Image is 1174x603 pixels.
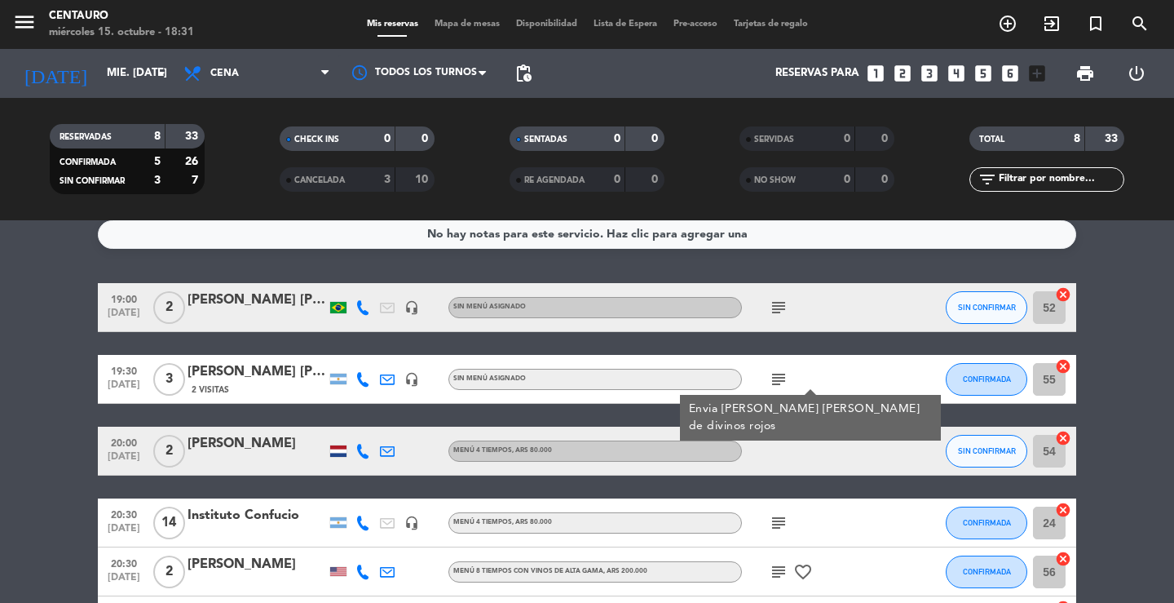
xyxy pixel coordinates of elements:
[60,133,112,141] span: RESERVADAS
[963,567,1011,576] span: CONFIRMADA
[60,158,116,166] span: CONFIRMADA
[665,20,726,29] span: Pre-acceso
[188,290,326,311] div: [PERSON_NAME] [PERSON_NAME]
[892,63,913,84] i: looks_two
[153,363,185,396] span: 3
[12,55,99,91] i: [DATE]
[1127,64,1146,83] i: power_settings_new
[188,554,326,575] div: [PERSON_NAME]
[453,375,526,382] span: Sin menú asignado
[946,507,1027,539] button: CONFIRMADA
[12,10,37,40] button: menu
[415,174,431,185] strong: 10
[963,518,1011,527] span: CONFIRMADA
[154,131,161,142] strong: 8
[1055,551,1071,567] i: cancel
[153,291,185,324] span: 2
[881,133,891,144] strong: 0
[958,303,1016,312] span: SIN CONFIRMAR
[384,174,391,185] strong: 3
[188,433,326,454] div: [PERSON_NAME]
[104,504,144,523] span: 20:30
[152,64,171,83] i: arrow_drop_down
[946,363,1027,396] button: CONFIRMADA
[512,447,552,454] span: , ARS 80.000
[793,562,813,582] i: favorite_border
[775,67,859,80] span: Reservas para
[769,370,788,389] i: subject
[104,451,144,470] span: [DATE]
[153,435,185,468] span: 2
[769,513,788,533] i: subject
[844,174,850,185] strong: 0
[154,156,161,167] strong: 5
[512,519,552,525] span: , ARS 80.000
[453,304,526,310] span: Sin menú asignado
[1074,133,1080,144] strong: 8
[192,175,201,186] strong: 7
[104,553,144,572] span: 20:30
[844,133,850,144] strong: 0
[1055,286,1071,303] i: cancel
[919,63,940,84] i: looks_3
[384,133,391,144] strong: 0
[585,20,665,29] span: Lista de Espera
[210,68,239,79] span: Cena
[192,384,229,397] span: 2 Visitas
[104,432,144,451] span: 20:00
[946,291,1027,324] button: SIN CONFIRMAR
[689,401,933,435] div: Envia [PERSON_NAME] [PERSON_NAME] de divinos rojos
[614,174,620,185] strong: 0
[946,556,1027,588] button: CONFIRMADA
[651,133,661,144] strong: 0
[154,175,161,186] strong: 3
[1130,14,1150,33] i: search
[865,63,886,84] i: looks_one
[453,568,647,574] span: MENÚ 8 TIEMPOS CON VINOS DE ALTA GAMA
[958,446,1016,455] span: SIN CONFIRMAR
[754,176,796,184] span: NO SHOW
[1042,14,1061,33] i: exit_to_app
[973,63,994,84] i: looks_5
[426,20,508,29] span: Mapa de mesas
[514,64,533,83] span: pending_actions
[104,379,144,398] span: [DATE]
[188,505,326,526] div: Instituto Confucio
[404,516,419,530] i: headset_mic
[294,176,345,184] span: CANCELADA
[1055,430,1071,446] i: cancel
[104,289,144,308] span: 19:00
[404,372,419,387] i: headset_mic
[427,225,748,244] div: No hay notas para este servicio. Haz clic para agregar una
[978,170,997,189] i: filter_list
[421,133,431,144] strong: 0
[754,135,794,144] span: SERVIDAS
[49,8,194,24] div: Centauro
[49,24,194,41] div: miércoles 15. octubre - 18:31
[998,14,1017,33] i: add_circle_outline
[979,135,1004,144] span: TOTAL
[881,174,891,185] strong: 0
[104,308,144,326] span: [DATE]
[60,177,125,185] span: SIN CONFIRMAR
[453,519,552,525] span: MENÚ 4 TIEMPOS
[1026,63,1048,84] i: add_box
[1055,358,1071,375] i: cancel
[404,300,419,315] i: headset_mic
[185,156,201,167] strong: 26
[1055,502,1071,518] i: cancel
[1110,49,1162,98] div: LOG OUT
[153,507,185,539] span: 14
[946,435,1027,468] button: SIN CONFIRMAR
[104,361,144,379] span: 19:30
[769,562,788,582] i: subject
[946,63,967,84] i: looks_4
[1105,133,1121,144] strong: 33
[963,375,1011,384] span: CONFIRMADA
[1075,64,1095,83] span: print
[12,10,37,34] i: menu
[726,20,816,29] span: Tarjetas de regalo
[1086,14,1106,33] i: turned_in_not
[359,20,426,29] span: Mis reservas
[651,174,661,185] strong: 0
